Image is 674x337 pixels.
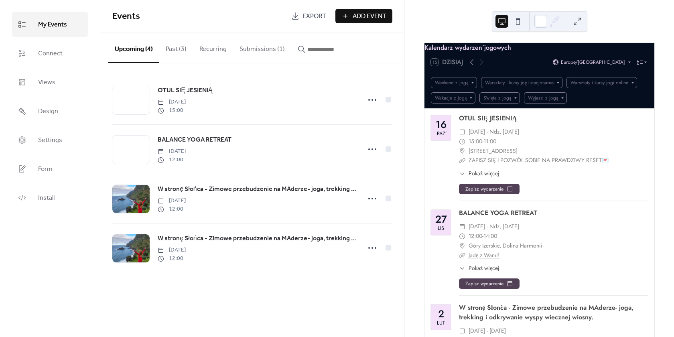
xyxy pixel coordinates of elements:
button: Zapisz wydarzenie [459,278,520,289]
button: Upcoming (4) [108,32,159,63]
span: [DATE] [158,147,186,156]
button: Zapisz wydarzenie [459,184,520,194]
a: Design [12,99,88,124]
button: Past (3) [159,32,193,62]
span: [DATE] [158,246,186,254]
span: OTUL SIĘ JESIENIĄ [158,86,212,95]
div: ​ [459,169,465,178]
span: Events [112,8,140,25]
a: W stronę Słońca - Zimowe przebudzenie na MAderze- joga, trekking i odkrywanie wyspy wiecznej wiosny. [459,303,633,322]
a: OTUL SIĘ JESIENIĄ [158,85,212,96]
a: Form [12,156,88,181]
a: ZAPISZ SIĘ I POZWÓL SOBIE NA PRAWDZIWY RESET💌 [469,156,609,164]
a: W stronę Słońca - Zimowe przebudzenie na MAderze- joga, trekking i odkrywanie wyspy wiecznej wiosny. [158,233,356,244]
span: Export [302,12,326,21]
a: Settings [12,128,88,152]
span: My Events [38,18,67,31]
span: Add Event [353,12,386,21]
span: [DATE] [158,98,186,106]
span: 15:00 [469,137,482,146]
div: lis [438,226,444,231]
span: Góry Izerskie, Dolina Harmonii [469,241,542,251]
a: W stronę Słońca - Zimowe przebudzenie na MAderze- joga, trekking i odkrywanie wyspy wiecznej wiosny. [158,184,356,195]
button: Submissions (1) [233,32,291,62]
span: [DATE] - ndz, [DATE] [469,222,519,231]
div: ​ [459,156,465,165]
span: 12:00 [469,231,482,241]
a: Export [285,9,332,23]
span: 12:00 [158,254,186,263]
div: ​ [459,127,465,137]
span: - [482,231,483,241]
span: Views [38,76,55,89]
span: Form [38,163,53,176]
a: Connect [12,41,88,66]
div: ​ [459,251,465,260]
a: BALANCE YOGA RETREAT [158,135,231,145]
a: Jadę z Wami! [469,251,499,259]
div: ​ [459,326,465,336]
span: [DATE] - ndz, [DATE] [469,127,519,137]
div: 27 [435,214,447,224]
span: 14:00 [483,231,497,241]
div: ​ [459,222,465,231]
span: Pokaż więcej [469,169,499,178]
a: My Events [12,12,88,37]
span: 11:00 [483,137,496,146]
span: Pokaż więcej [469,264,499,272]
span: Install [38,192,55,205]
a: OTUL SIĘ JESIENIĄ [459,114,517,123]
div: ​ [459,146,465,156]
span: 12:00 [158,205,186,213]
button: ​Pokaż więcej [459,169,499,178]
div: lut [437,321,445,326]
a: Views [12,70,88,95]
span: - [482,137,483,146]
div: ​ [459,137,465,146]
div: 16 [436,120,447,130]
div: ​ [459,241,465,251]
span: Europe/[GEOGRAPHIC_DATA] [561,60,625,65]
button: ​Pokaż więcej [459,264,499,272]
button: Add Event [335,9,392,23]
span: Connect [38,47,63,60]
div: ​ [459,231,465,241]
span: Settings [38,134,62,147]
button: Recurring [193,32,233,62]
span: 15:00 [158,106,186,115]
a: BALANCE YOGA RETREAT [459,208,537,217]
div: Kalendarz wydarzeń jogowych [424,43,654,53]
span: Design [38,105,58,118]
div: paź [437,131,445,136]
div: 2 [438,309,444,319]
span: 12:00 [158,156,186,164]
div: ​ [459,264,465,272]
span: [DATE] [158,197,186,205]
span: [STREET_ADDRESS] [469,146,518,156]
span: W stronę Słońca - Zimowe przebudzenie na MAderze- joga, trekking i odkrywanie wyspy wiecznej wiosny. [158,185,356,194]
a: Install [12,185,88,210]
span: [DATE] - [DATE] [469,326,506,336]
